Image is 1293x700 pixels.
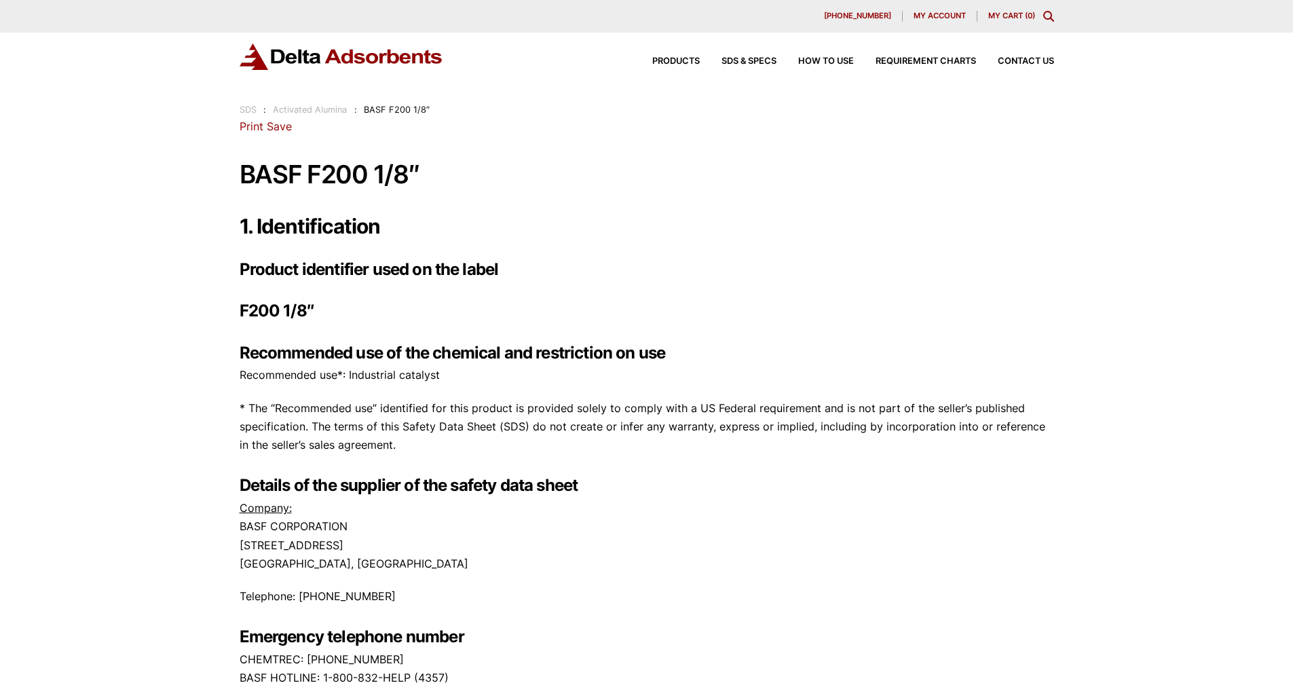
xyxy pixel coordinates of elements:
[776,57,854,66] a: How to Use
[1028,11,1032,20] span: 0
[240,475,578,495] strong: Details of the supplier of the safety data sheet
[240,161,1054,189] h1: BASF F200 1/8″
[240,343,666,363] strong: Recommended use of the chemical and restriction on use
[998,57,1054,66] span: Contact Us
[240,301,314,320] strong: F200 1/8″
[1043,11,1054,22] div: Toggle Modal Content
[240,43,443,70] img: Delta Adsorbents
[876,57,976,66] span: Requirement Charts
[240,259,499,279] strong: Product identifier used on the label
[652,57,700,66] span: Products
[854,57,976,66] a: Requirement Charts
[273,105,347,115] a: Activated Alumina
[240,366,1054,384] p: Recommended use*: Industrial catalyst
[240,399,1054,455] p: * The “Recommended use” identified for this product is provided solely to comply with a US Federa...
[700,57,776,66] a: SDS & SPECS
[798,57,854,66] span: How to Use
[240,119,263,133] a: Print
[240,587,1054,606] p: Telephone: [PHONE_NUMBER]
[354,105,357,115] span: :
[240,650,1054,687] p: CHEMTREC: [PHONE_NUMBER] BASF HOTLINE: 1-800-832-HELP (4357)
[813,11,903,22] a: [PHONE_NUMBER]
[976,57,1054,66] a: Contact Us
[631,57,700,66] a: Products
[240,214,380,238] strong: 1. Identification
[240,501,292,515] u: Company:
[267,119,292,133] a: Save
[988,11,1035,20] a: My Cart (0)
[903,11,977,22] a: My account
[240,627,464,646] strong: Emergency telephone number
[824,12,891,20] span: [PHONE_NUMBER]
[364,105,430,115] span: BASF F200 1/8″
[240,105,257,115] a: SDS
[263,105,266,115] span: :
[914,12,966,20] span: My account
[722,57,776,66] span: SDS & SPECS
[240,499,1054,573] p: BASF CORPORATION [STREET_ADDRESS] [GEOGRAPHIC_DATA], [GEOGRAPHIC_DATA]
